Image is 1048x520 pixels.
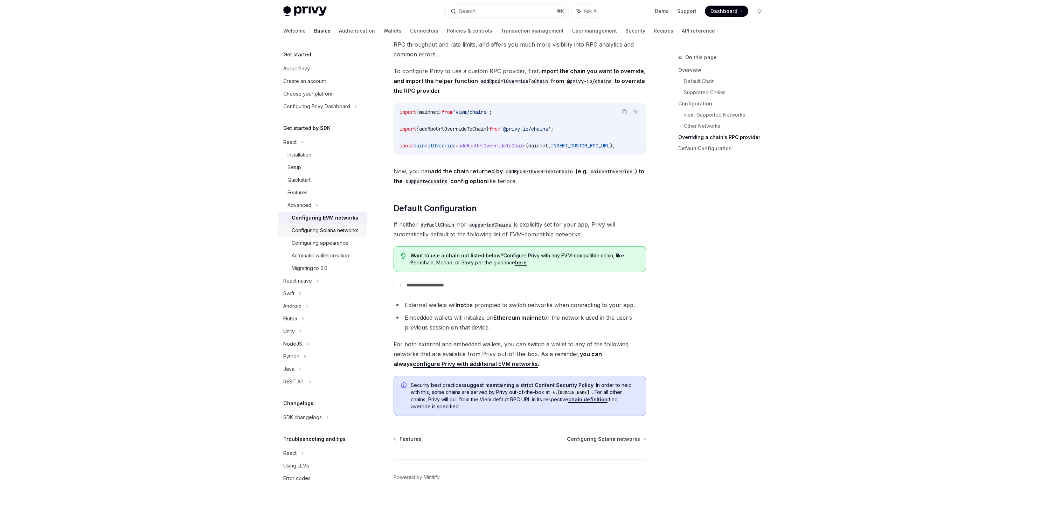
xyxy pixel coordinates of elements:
li: External wallets will be prompted to switch networks when connecting to your app. [394,300,646,310]
div: Configuring Privy Dashboard [283,102,350,111]
h5: Troubleshooting and tips [283,435,346,443]
div: Using LLMs [283,462,309,470]
a: Authentication [339,22,375,39]
button: Copy the contents from the code block [620,107,629,116]
div: Search... [459,7,479,15]
code: addRpcUrlOverrideToChain [503,168,576,175]
button: Ask AI [572,5,603,18]
a: Create an account [278,75,367,88]
div: About Privy [283,64,310,73]
span: Ask AI [584,8,598,15]
span: ; [489,109,492,115]
div: Create an account [283,77,326,85]
div: Advanced [287,201,311,209]
a: chain definition [568,396,608,403]
a: Configuration [678,98,771,109]
div: Configuring EVM networks [292,214,358,222]
img: light logo [283,6,327,16]
strong: Ethereum mainnet [493,314,544,321]
a: Setup [278,161,367,174]
a: configure Privy with additional EVM networks [413,360,538,368]
strong: import the chain you want to override, and import the helper function from to override the RPC pr... [394,68,646,94]
div: SDK changelogs [283,413,322,422]
span: { [416,126,419,132]
span: , [548,143,551,149]
a: Recipes [654,22,673,39]
span: mainnetOverride [414,143,456,149]
div: Quickstart [287,176,311,184]
a: Dashboard [705,6,748,17]
h5: Get started by SDK [283,124,331,132]
div: Features [287,188,307,197]
a: Wallets [383,22,402,39]
a: Policies & controls [447,22,492,39]
div: Choose your platform [283,90,334,98]
a: viem-Supported Networks [684,109,771,120]
a: Connectors [410,22,438,39]
a: Installation [278,148,367,161]
a: Other Networks [684,120,771,132]
span: ⌘ K [557,8,564,14]
a: Migrating to 2.0 [278,262,367,275]
div: Configuring appearance [292,239,348,247]
span: mainnet [419,109,439,115]
div: Migrating to 2.0 [292,264,327,272]
button: Toggle dark mode [754,6,765,17]
div: Python [283,352,299,361]
a: About Privy [278,62,367,75]
a: Features [394,436,422,443]
span: Now, you can like before. [394,166,646,186]
a: Quickstart [278,174,367,186]
span: from [489,126,500,132]
span: mainnet [528,143,548,149]
span: addRpcUrlOverrideToChain [458,143,526,149]
div: Configuring Solana networks [292,226,359,235]
code: supportedChains [466,221,514,229]
a: Automatic wallet creation [278,249,367,262]
div: Installation [287,151,311,159]
button: Search...⌘K [446,5,568,18]
a: User management [572,22,617,39]
div: NodeJS [283,340,302,348]
a: Demo [655,8,669,15]
h5: Get started [283,50,311,59]
span: ( [526,143,528,149]
span: '@privy-io/chains' [500,126,551,132]
span: const [400,143,414,149]
span: Features [400,436,422,443]
div: Flutter [283,314,298,323]
span: INSERT_CUSTOM_RPC_URL [551,143,610,149]
strong: add the chain returned by (e.g. ) to the config option [394,168,644,185]
a: Configuring EVM networks [278,212,367,224]
svg: Tip [401,253,406,259]
span: addRpcUrlOverrideToChain [419,126,486,132]
div: React [283,449,297,457]
a: Overview [678,64,771,76]
span: import [400,109,416,115]
a: Choose your platform [278,88,367,100]
div: Error codes [283,474,311,483]
div: REST API [283,377,305,386]
code: supportedChains [403,178,450,185]
strong: not [457,301,466,308]
a: Configuring Solana networks [278,224,367,237]
div: Setup [287,163,301,172]
span: { [416,109,419,115]
svg: Info [401,382,408,389]
span: For both external and embedded wallets, you can switch a wallet to any of the following networks ... [394,339,646,369]
code: @privy-io/chains [564,77,615,85]
div: Automatic wallet creation [292,251,349,260]
a: Basics [314,22,331,39]
a: Features [278,186,367,199]
button: Ask AI [631,107,640,116]
a: Security [625,22,645,39]
span: If neither nor is explicitly set for your app, Privy will automatically default to the following ... [394,220,646,239]
span: ; [551,126,554,132]
div: Swift [283,289,294,298]
a: Default Configuration [678,143,771,154]
span: = [456,143,458,149]
a: Error codes [278,472,367,485]
a: Powered by Mintlify [394,474,440,481]
span: ); [610,143,615,149]
span: Security best practices . In order to help with this, some chains are served by Privy out-of-the-... [411,382,639,410]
